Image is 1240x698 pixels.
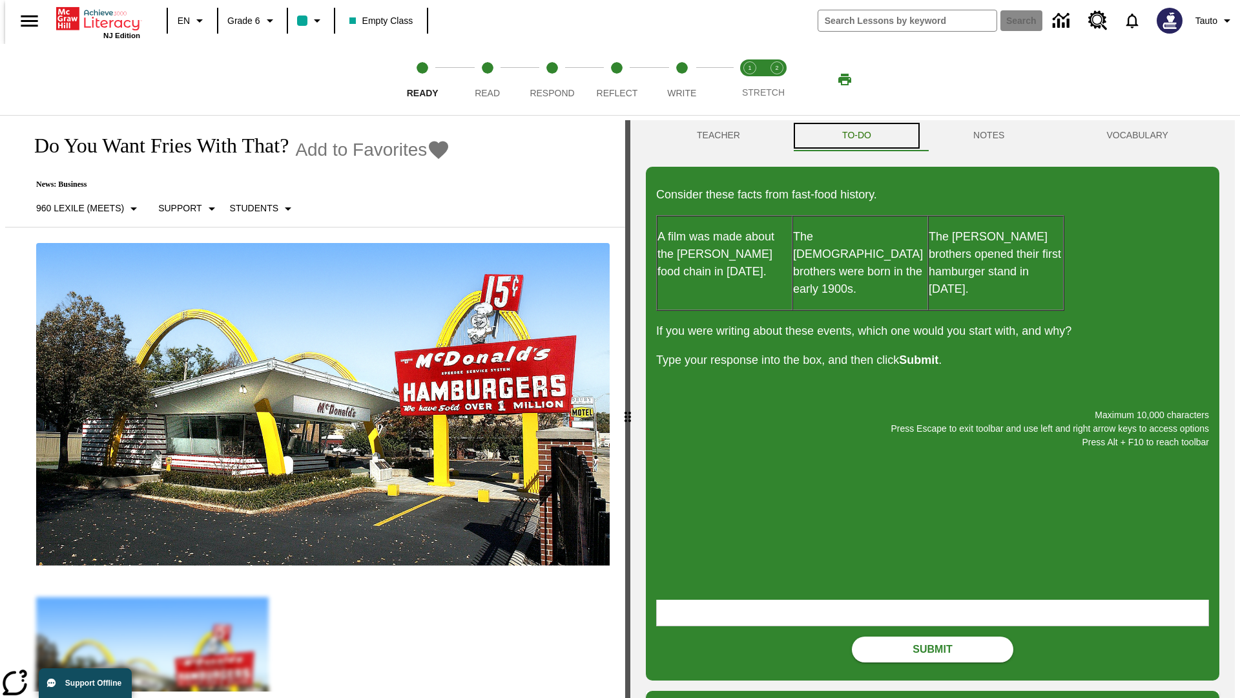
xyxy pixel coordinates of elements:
[31,197,147,220] button: Select Lexile, 960 Lexile (Meets)
[656,422,1209,436] p: Press Escape to exit toolbar and use left and right arrow keys to access options
[656,352,1209,369] p: Type your response into the box, and then click .
[172,9,213,32] button: Language: EN, Select a language
[349,14,413,28] span: Empty Class
[103,32,140,39] span: NJ Edition
[227,14,260,28] span: Grade 6
[56,5,140,39] div: Home
[65,679,121,688] span: Support Offline
[742,87,785,98] span: STRETCH
[475,88,500,98] span: Read
[449,44,524,115] button: Read step 2 of 5
[1190,9,1240,32] button: Profile/Settings
[21,134,289,158] h1: Do You Want Fries With That?
[385,44,460,115] button: Ready step 1 of 5
[775,65,778,71] text: 2
[625,120,630,698] div: Press Enter or Spacebar and then press right and left arrow keys to move the slider
[645,44,719,115] button: Write step 5 of 5
[731,44,769,115] button: Stretch Read step 1 of 2
[295,138,450,161] button: Add to Favorites - Do You Want Fries With That?
[579,44,654,115] button: Reflect step 4 of 5
[158,202,201,215] p: Support
[793,228,927,298] p: The [DEMOGRAPHIC_DATA] brothers were born in the early 1900s.
[407,88,439,98] span: Ready
[597,88,638,98] span: Reflect
[656,436,1209,449] p: Press Alt + F10 to reach toolbar
[667,88,696,98] span: Write
[748,65,751,71] text: 1
[5,10,189,22] body: Maximum 10,000 characters Press Escape to exit toolbar and use left and right arrow keys to acces...
[758,44,796,115] button: Stretch Respond step 2 of 2
[1080,3,1115,38] a: Resource Center, Will open in new tab
[929,228,1063,298] p: The [PERSON_NAME] brothers opened their first hamburger stand in [DATE].
[791,120,922,151] button: TO-DO
[153,197,224,220] button: Scaffolds, Support
[39,668,132,698] button: Support Offline
[515,44,590,115] button: Respond step 3 of 5
[36,202,124,215] p: 960 Lexile (Meets)
[852,637,1013,662] button: Submit
[1157,8,1183,34] img: Avatar
[818,10,997,31] input: search field
[656,323,1209,340] p: If you were writing about these events, which one would you start with, and why?
[1115,4,1149,37] a: Notifications
[656,186,1209,204] p: Consider these facts from fast-food history.
[1055,120,1219,151] button: VOCABULARY
[292,9,330,32] button: Class color is teal. Change class color
[5,120,625,692] div: reading
[1045,3,1080,39] a: Data Center
[1149,4,1190,37] button: Select a new avatar
[530,88,574,98] span: Respond
[824,68,865,91] button: Print
[230,202,278,215] p: Students
[656,408,1209,422] p: Maximum 10,000 characters
[295,140,427,160] span: Add to Favorites
[922,120,1055,151] button: NOTES
[646,120,1219,151] div: Instructional Panel Tabs
[225,197,301,220] button: Select Student
[657,228,792,280] p: A film was made about the [PERSON_NAME] food chain in [DATE].
[21,180,450,189] p: News: Business
[646,120,791,151] button: Teacher
[1195,14,1217,28] span: Tauto
[899,354,938,366] strong: Submit
[630,120,1235,698] div: activity
[178,14,190,28] span: EN
[36,243,610,566] img: One of the first McDonald's stores, with the iconic red sign and golden arches.
[222,9,283,32] button: Grade: Grade 6, Select a grade
[10,2,48,40] button: Open side menu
